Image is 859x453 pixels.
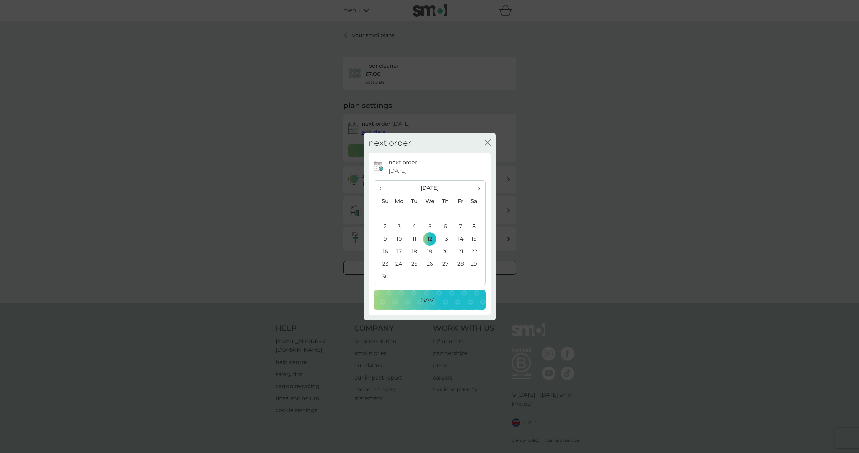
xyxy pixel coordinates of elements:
[421,295,438,305] p: Save
[374,233,391,245] td: 9
[422,258,437,271] td: 26
[369,138,411,148] h2: next order
[468,220,485,233] td: 8
[407,195,422,208] th: Tu
[389,158,417,167] p: next order
[407,258,422,271] td: 25
[473,181,480,195] span: ›
[468,195,485,208] th: Sa
[422,195,437,208] th: We
[422,245,437,258] td: 19
[374,271,391,283] td: 30
[468,208,485,220] td: 1
[407,245,422,258] td: 18
[391,220,407,233] td: 3
[453,245,468,258] td: 21
[468,245,485,258] td: 22
[374,258,391,271] td: 23
[391,258,407,271] td: 24
[437,233,453,245] td: 13
[422,220,437,233] td: 5
[437,245,453,258] td: 20
[374,245,391,258] td: 16
[391,195,407,208] th: Mo
[453,220,468,233] td: 7
[437,258,453,271] td: 27
[379,181,386,195] span: ‹
[374,220,391,233] td: 2
[391,233,407,245] td: 10
[374,195,391,208] th: Su
[468,233,485,245] td: 15
[485,139,491,147] button: close
[389,167,407,175] span: [DATE]
[407,233,422,245] td: 11
[407,220,422,233] td: 4
[391,181,468,195] th: [DATE]
[391,245,407,258] td: 17
[453,233,468,245] td: 14
[437,220,453,233] td: 6
[437,195,453,208] th: Th
[374,290,486,310] button: Save
[422,233,437,245] td: 12
[468,258,485,271] td: 29
[453,195,468,208] th: Fr
[453,258,468,271] td: 28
